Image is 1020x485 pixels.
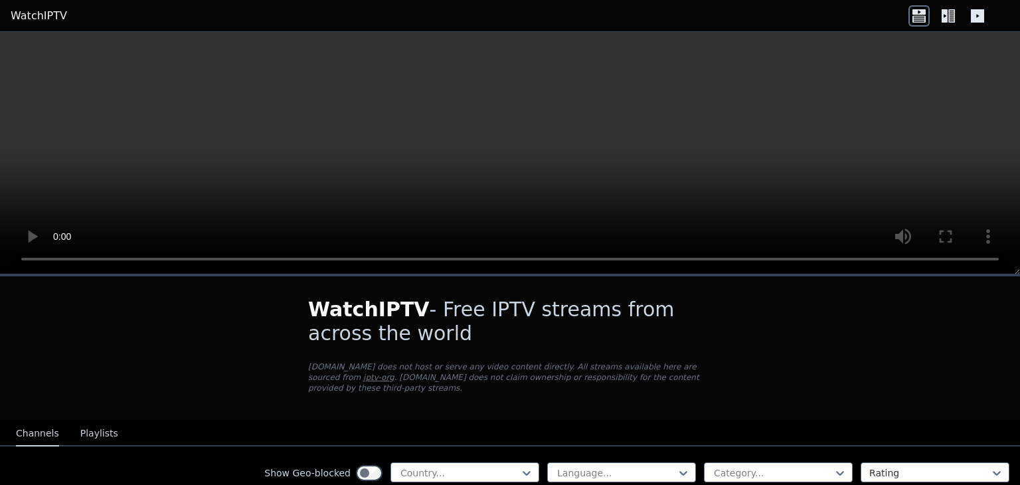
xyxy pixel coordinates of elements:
[11,8,67,24] a: WatchIPTV
[308,298,712,345] h1: - Free IPTV streams from across the world
[308,298,430,321] span: WatchIPTV
[264,466,351,480] label: Show Geo-blocked
[363,373,394,382] a: iptv-org
[16,421,59,446] button: Channels
[80,421,118,446] button: Playlists
[308,361,712,393] p: [DOMAIN_NAME] does not host or serve any video content directly. All streams available here are s...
